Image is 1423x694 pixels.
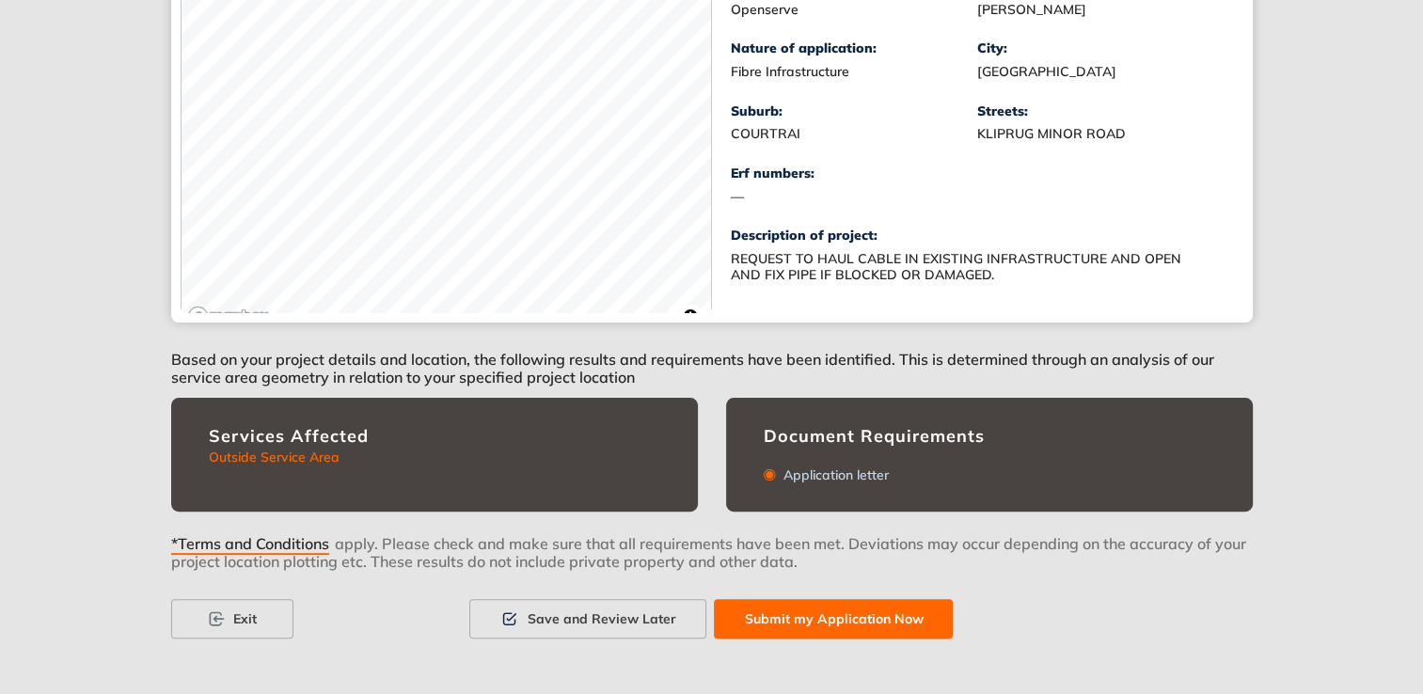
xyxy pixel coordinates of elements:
[209,426,660,447] div: Services Affected
[731,103,978,119] div: Suburb:
[714,599,953,639] button: Submit my Application Now
[731,2,978,18] div: Openserve
[731,228,1225,244] div: Description of project:
[731,189,978,205] div: —
[977,126,1225,142] div: KLIPRUG MINOR ROAD
[171,599,293,639] button: Exit
[171,323,1253,398] div: Based on your project details and location, the following results and requirements have been iden...
[685,306,696,326] span: Toggle attribution
[469,599,706,639] button: Save and Review Later
[209,449,340,465] span: Outside Service Area
[977,64,1225,80] div: [GEOGRAPHIC_DATA]
[187,306,270,327] a: Mapbox logo
[731,40,978,56] div: Nature of application:
[977,40,1225,56] div: City:
[731,166,978,181] div: Erf numbers:
[977,2,1225,18] div: [PERSON_NAME]
[776,467,889,483] div: Application letter
[744,608,923,629] span: Submit my Application Now
[171,535,329,555] span: *Terms and Conditions
[731,126,978,142] div: COURTRAI
[171,534,335,547] button: *Terms and Conditions
[764,426,1215,447] div: Document Requirements
[731,64,978,80] div: Fibre Infrastructure
[527,608,675,629] span: Save and Review Later
[233,608,257,629] span: Exit
[171,534,1253,599] div: apply. Please check and make sure that all requirements have been met. Deviations may occur depen...
[977,103,1225,119] div: Streets:
[731,251,1201,283] div: REQUEST TO HAUL CABLE IN EXISTING INFRASTRUCTURE AND OPEN AND FIX PIPE IF BLOCKED OR DAMAGED.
